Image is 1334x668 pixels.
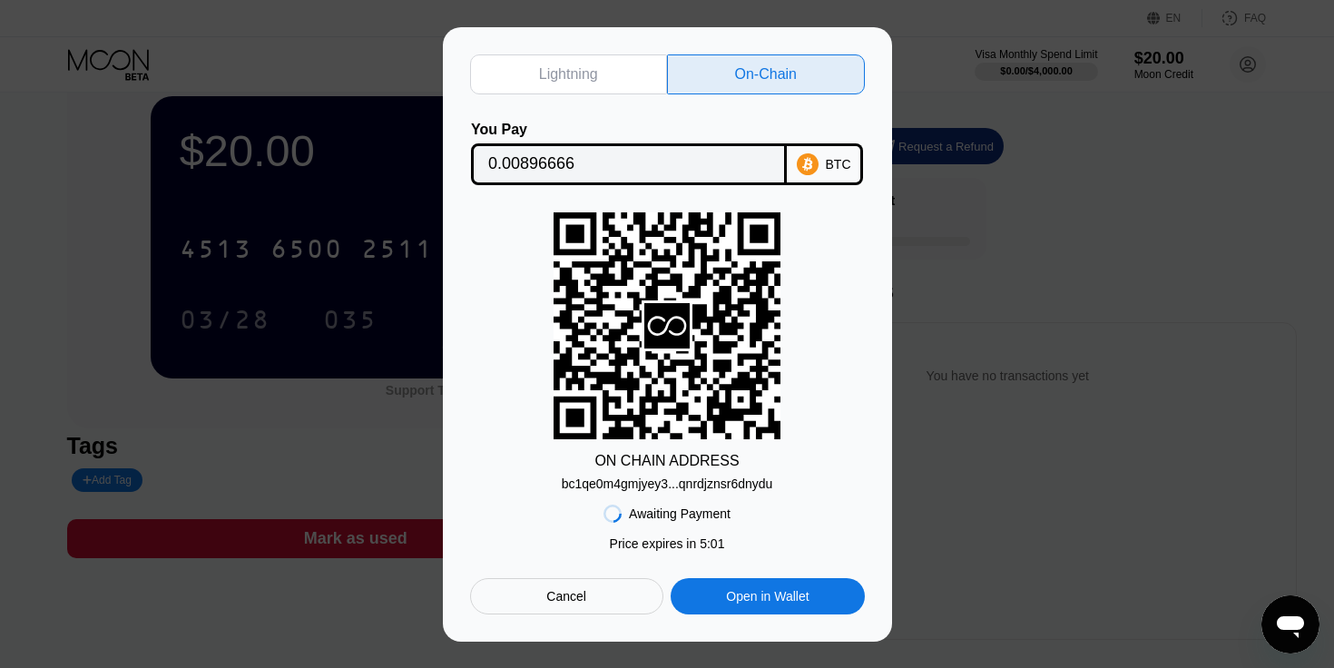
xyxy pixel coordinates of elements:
[562,476,773,491] div: bc1qe0m4gmjyey3...qnrdjznsr6dnydu
[1261,595,1319,653] iframe: Schaltfläche zum Öffnen des Messaging-Fensters
[629,506,731,521] div: Awaiting Payment
[610,536,725,551] div: Price expires in
[594,453,739,469] div: ON CHAIN ADDRESS
[470,54,668,94] div: Lightning
[539,65,598,83] div: Lightning
[700,536,724,551] span: 5 : 01
[671,578,864,614] div: Open in Wallet
[735,65,797,83] div: On-Chain
[726,588,809,604] div: Open in Wallet
[470,122,865,185] div: You PayBTC
[471,122,787,138] div: You Pay
[826,157,851,172] div: BTC
[667,54,865,94] div: On-Chain
[562,469,773,491] div: bc1qe0m4gmjyey3...qnrdjznsr6dnydu
[546,588,586,604] div: Cancel
[470,578,663,614] div: Cancel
